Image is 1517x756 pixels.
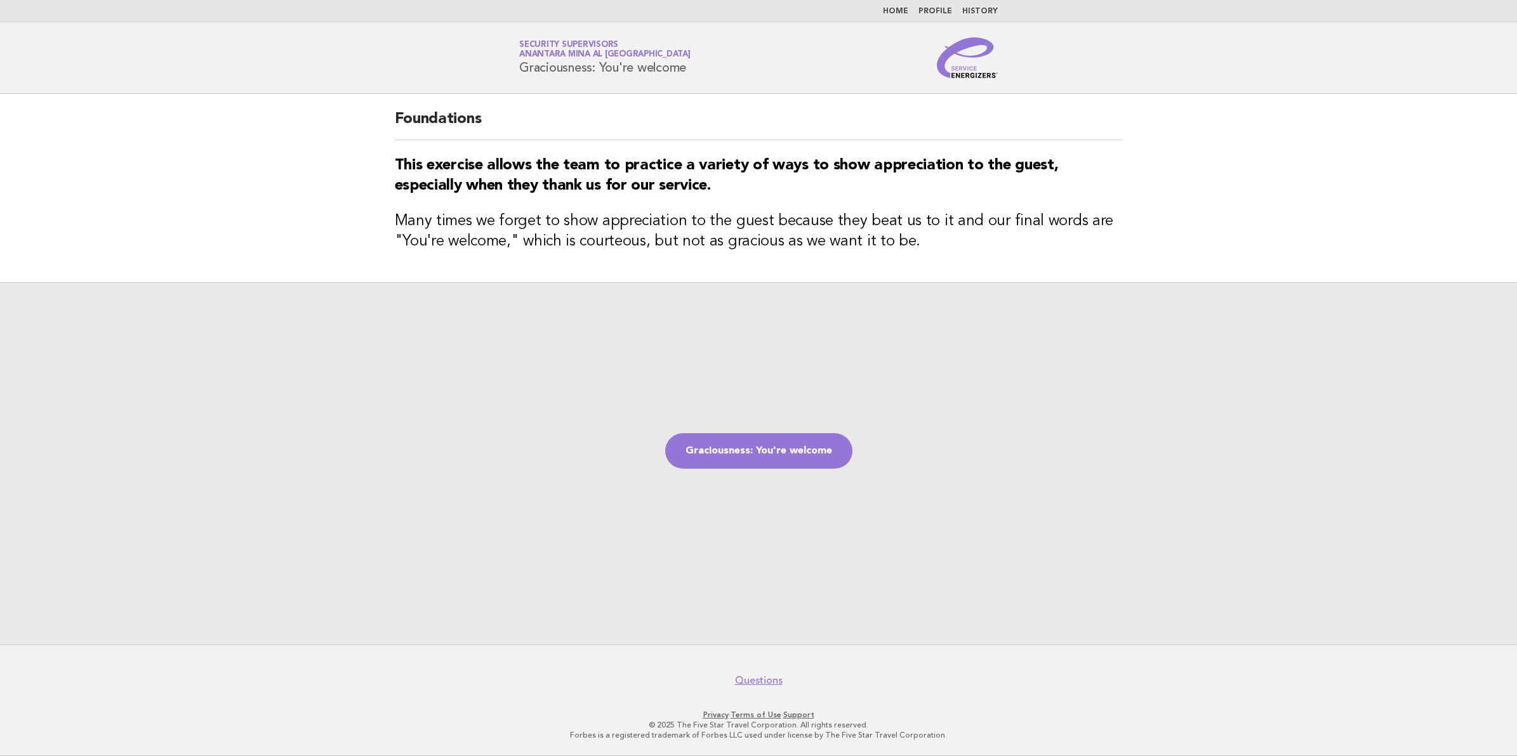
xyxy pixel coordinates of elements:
[962,8,998,15] a: History
[735,674,783,687] a: Questions
[370,730,1147,740] p: Forbes is a registered trademark of Forbes LLC used under license by The Five Star Travel Corpora...
[370,710,1147,720] p: · ·
[883,8,908,15] a: Home
[731,710,781,719] a: Terms of Use
[370,720,1147,730] p: © 2025 The Five Star Travel Corporation. All rights reserved.
[395,109,1123,140] h2: Foundations
[519,41,691,74] h1: Graciousness: You're welcome
[395,158,1059,193] strong: This exercise allows the team to practice a variety of ways to show appreciation to the guest, es...
[703,710,729,719] a: Privacy
[937,37,998,78] img: Service Energizers
[519,51,691,59] span: Anantara Mina al [GEOGRAPHIC_DATA]
[519,41,691,58] a: Security SupervisorsAnantara Mina al [GEOGRAPHIC_DATA]
[395,211,1123,252] h3: Many times we forget to show appreciation to the guest because they beat us to it and our final w...
[918,8,952,15] a: Profile
[783,710,814,719] a: Support
[665,433,852,469] a: Graciousness: You're welcome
